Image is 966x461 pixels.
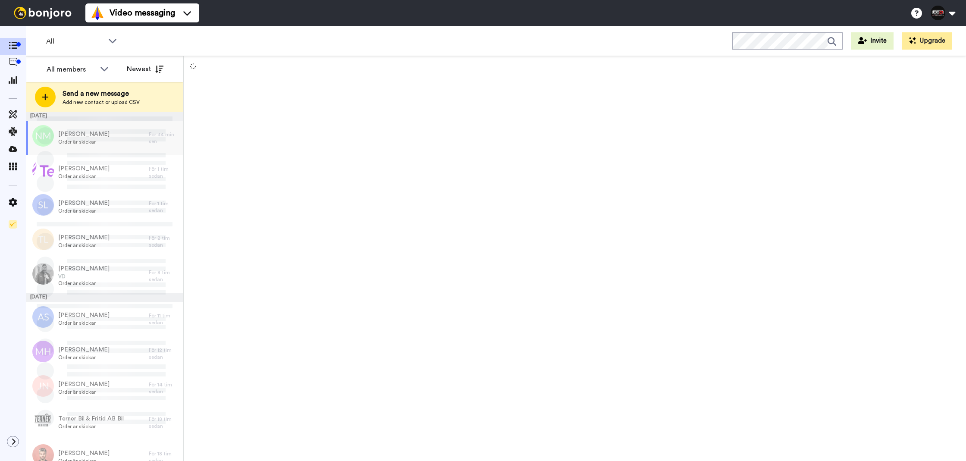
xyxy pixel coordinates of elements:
span: [PERSON_NAME] [58,164,110,173]
img: nm.png [32,125,54,147]
div: För 2 tim sedan [149,235,179,248]
span: Order är skickar [58,389,110,395]
img: Checklist.svg [9,220,17,229]
img: vm-color.svg [91,6,104,20]
button: Newest [120,60,170,78]
span: [PERSON_NAME] [58,380,110,389]
span: VD [58,273,110,280]
span: Order är skickar [58,423,124,430]
div: För 12 tim sedan [149,347,179,361]
button: Invite [851,32,894,50]
span: [PERSON_NAME] [58,233,110,242]
span: [PERSON_NAME] [58,199,110,207]
img: as.png [32,306,54,328]
img: tl.png [32,229,54,250]
div: För 11 tim sedan [149,312,179,326]
span: [PERSON_NAME] [58,130,110,138]
span: [PERSON_NAME] [58,311,110,320]
span: Order är skickar [58,242,110,249]
div: För 18 tim sedan [149,416,179,430]
div: För 14 tim sedan [149,381,179,395]
div: För 8 tim sedan [149,269,179,283]
img: 8ef3940c-208d-4e2d-9a9d-0e044e993601.jpg [32,263,54,285]
img: bj-logo-header-white.svg [10,7,75,19]
span: Order är skickar [58,138,110,145]
span: Order är skickar [58,320,110,326]
button: Upgrade [902,32,952,50]
span: Send a new message [63,88,140,99]
span: Order är skickar [58,207,110,214]
img: sl.png [32,194,54,216]
span: Order är skickar [58,280,110,287]
div: För 34 min sen [149,131,179,145]
div: [DATE] [26,112,183,121]
div: För 1 tim sedan [149,166,179,179]
span: Video messaging [110,7,175,19]
div: [DATE] [26,293,183,302]
img: mh.png [32,341,54,362]
span: Terner Bil & Fritid AB Bil [58,414,124,423]
img: c94e57f0-aced-4446-8344-da4490adbcd6.png [32,160,54,181]
span: All [46,36,104,47]
span: [PERSON_NAME] [58,345,110,354]
img: 60b7521b-7107-4f56-9a14-201d147c9ece.png [32,410,54,431]
div: För 1 tim sedan [149,200,179,214]
span: Add new contact or upload CSV [63,99,140,106]
div: All members [47,64,96,75]
span: Order är skickar [58,354,110,361]
img: jn.png [32,375,54,397]
span: [PERSON_NAME] [58,449,110,458]
span: Order är skickar [58,173,110,180]
span: [PERSON_NAME] [58,264,110,273]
